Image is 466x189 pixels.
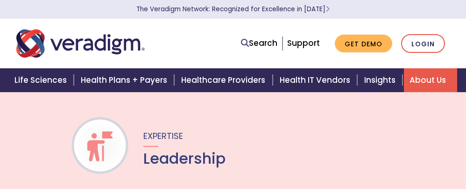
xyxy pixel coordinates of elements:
[75,68,176,92] a: Health Plans + Payers
[143,130,183,142] span: Expertise
[143,150,226,167] h1: Leadership
[404,68,457,92] a: About Us
[325,5,330,14] span: Learn More
[9,68,75,92] a: Life Sciences
[274,68,359,92] a: Health IT Vendors
[359,68,404,92] a: Insights
[335,35,392,53] a: Get Demo
[241,37,277,50] a: Search
[136,5,330,14] a: The Veradigm Network: Recognized for Excellence in [DATE]Learn More
[16,28,145,59] img: Veradigm logo
[401,34,445,53] a: Login
[287,37,320,49] a: Support
[176,68,274,92] a: Healthcare Providers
